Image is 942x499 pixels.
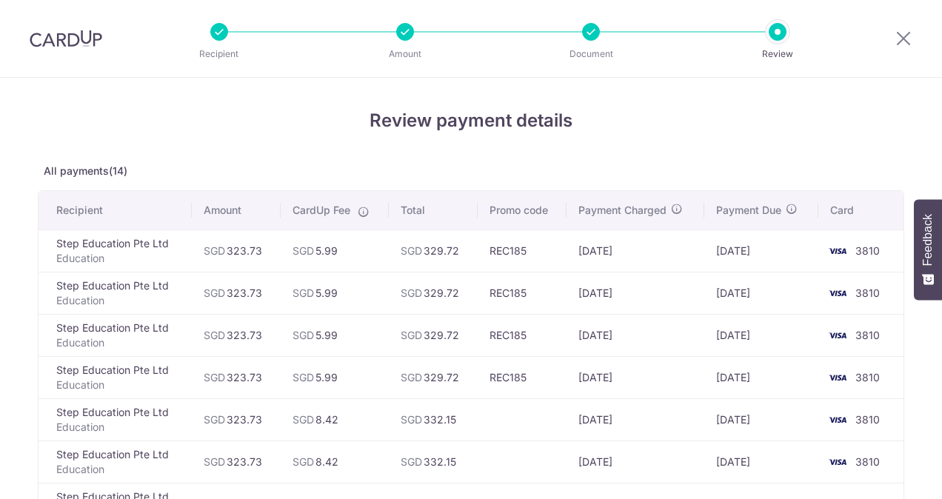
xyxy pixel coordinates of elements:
[192,314,281,356] td: 323.73
[704,441,818,483] td: [DATE]
[39,398,192,441] td: Step Education Pte Ltd
[281,398,390,441] td: 8.42
[478,314,567,356] td: REC185
[855,287,880,299] span: 3810
[204,287,225,299] span: SGD
[567,272,705,314] td: [DATE]
[30,30,102,47] img: CardUp
[389,398,478,441] td: 332.15
[164,47,274,61] p: Recipient
[192,230,281,272] td: 323.73
[716,203,781,218] span: Payment Due
[293,203,350,218] span: CardUp Fee
[401,455,422,468] span: SGD
[204,371,225,384] span: SGD
[39,441,192,483] td: Step Education Pte Ltd
[921,214,935,266] span: Feedback
[567,441,705,483] td: [DATE]
[192,356,281,398] td: 323.73
[204,329,225,341] span: SGD
[39,272,192,314] td: Step Education Pte Ltd
[401,413,422,426] span: SGD
[855,371,880,384] span: 3810
[478,191,567,230] th: Promo code
[401,287,422,299] span: SGD
[823,453,852,471] img: <span class="translation_missing" title="translation missing: en.account_steps.new_confirm_form.b...
[56,378,180,392] p: Education
[281,230,390,272] td: 5.99
[723,47,832,61] p: Review
[389,314,478,356] td: 329.72
[39,314,192,356] td: Step Education Pte Ltd
[401,244,422,257] span: SGD
[56,335,180,350] p: Education
[192,272,281,314] td: 323.73
[401,371,422,384] span: SGD
[293,287,314,299] span: SGD
[39,356,192,398] td: Step Education Pte Ltd
[823,242,852,260] img: <span class="translation_missing" title="translation missing: en.account_steps.new_confirm_form.b...
[389,441,478,483] td: 332.15
[478,272,567,314] td: REC185
[293,371,314,384] span: SGD
[281,272,390,314] td: 5.99
[704,230,818,272] td: [DATE]
[389,356,478,398] td: 329.72
[823,411,852,429] img: <span class="translation_missing" title="translation missing: en.account_steps.new_confirm_form.b...
[39,191,192,230] th: Recipient
[192,441,281,483] td: 323.73
[38,164,904,178] p: All payments(14)
[39,230,192,272] td: Step Education Pte Ltd
[567,230,705,272] td: [DATE]
[401,329,422,341] span: SGD
[704,314,818,356] td: [DATE]
[855,244,880,257] span: 3810
[293,244,314,257] span: SGD
[56,462,180,477] p: Education
[823,326,852,344] img: <span class="translation_missing" title="translation missing: en.account_steps.new_confirm_form.b...
[478,230,567,272] td: REC185
[192,191,281,230] th: Amount
[704,398,818,441] td: [DATE]
[855,329,880,341] span: 3810
[389,230,478,272] td: 329.72
[823,284,852,302] img: <span class="translation_missing" title="translation missing: en.account_steps.new_confirm_form.b...
[567,398,705,441] td: [DATE]
[818,191,903,230] th: Card
[914,199,942,300] button: Feedback - Show survey
[536,47,646,61] p: Document
[56,420,180,435] p: Education
[389,191,478,230] th: Total
[478,356,567,398] td: REC185
[204,455,225,468] span: SGD
[823,369,852,386] img: <span class="translation_missing" title="translation missing: en.account_steps.new_confirm_form.b...
[204,413,225,426] span: SGD
[350,47,460,61] p: Amount
[293,329,314,341] span: SGD
[281,441,390,483] td: 8.42
[578,203,667,218] span: Payment Charged
[389,272,478,314] td: 329.72
[56,293,180,308] p: Education
[704,272,818,314] td: [DATE]
[567,314,705,356] td: [DATE]
[192,398,281,441] td: 323.73
[56,251,180,266] p: Education
[38,107,904,134] h4: Review payment details
[855,413,880,426] span: 3810
[293,455,314,468] span: SGD
[293,413,314,426] span: SGD
[204,244,225,257] span: SGD
[567,356,705,398] td: [DATE]
[281,356,390,398] td: 5.99
[704,356,818,398] td: [DATE]
[281,314,390,356] td: 5.99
